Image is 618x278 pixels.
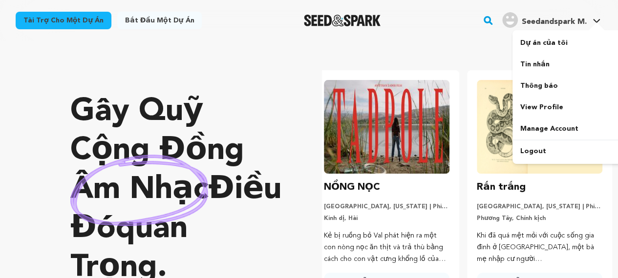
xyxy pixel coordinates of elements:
[324,204,448,218] font: [GEOGRAPHIC_DATA], [US_STATE] | Phim ngắn
[500,10,602,28] a: Hồ sơ của Seedandspark M.
[304,15,381,26] img: Chế độ tối của Logo Seed&Spark
[500,10,602,31] span: Hồ sơ của Seedandspark M.
[477,204,600,218] font: [GEOGRAPHIC_DATA], [US_STATE] | Phim ngắn
[502,12,587,28] div: Hồ sơ của Seedandspark M.
[324,80,449,174] img: Hình ảnh NỒNG NỌC
[117,12,202,29] a: Bắt đầu một dự án
[477,80,602,174] img: Hình ảnh con rắn trắng
[304,15,381,26] a: Trang chủ Seed&Spark
[70,155,208,226] img: hình ảnh phác thảo bằng tay
[70,97,244,167] font: Gây quỹ cộng đồng
[477,182,526,192] font: Rắn trắng
[23,17,104,24] font: Tài trợ cho một dự án
[502,12,518,28] img: user.png
[125,17,194,24] font: Bắt đầu một dự án
[520,82,558,89] font: Thông báo
[324,216,358,221] font: Kinh dị, Hài
[324,232,446,274] font: Kẻ bị ruồng bỏ Val phát hiện ra một con nòng nọc ăn thịt và trả thù bằng cách cho con vật cưng kh...
[520,40,568,46] font: Dự án của tôi
[477,216,546,221] font: Phương Tây, Chính kịch
[520,61,549,68] font: Tin nhắn
[324,182,380,192] font: NỒNG NỌC
[522,18,587,26] font: Seedandspark M.
[16,12,111,29] a: Tài trợ cho một dự án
